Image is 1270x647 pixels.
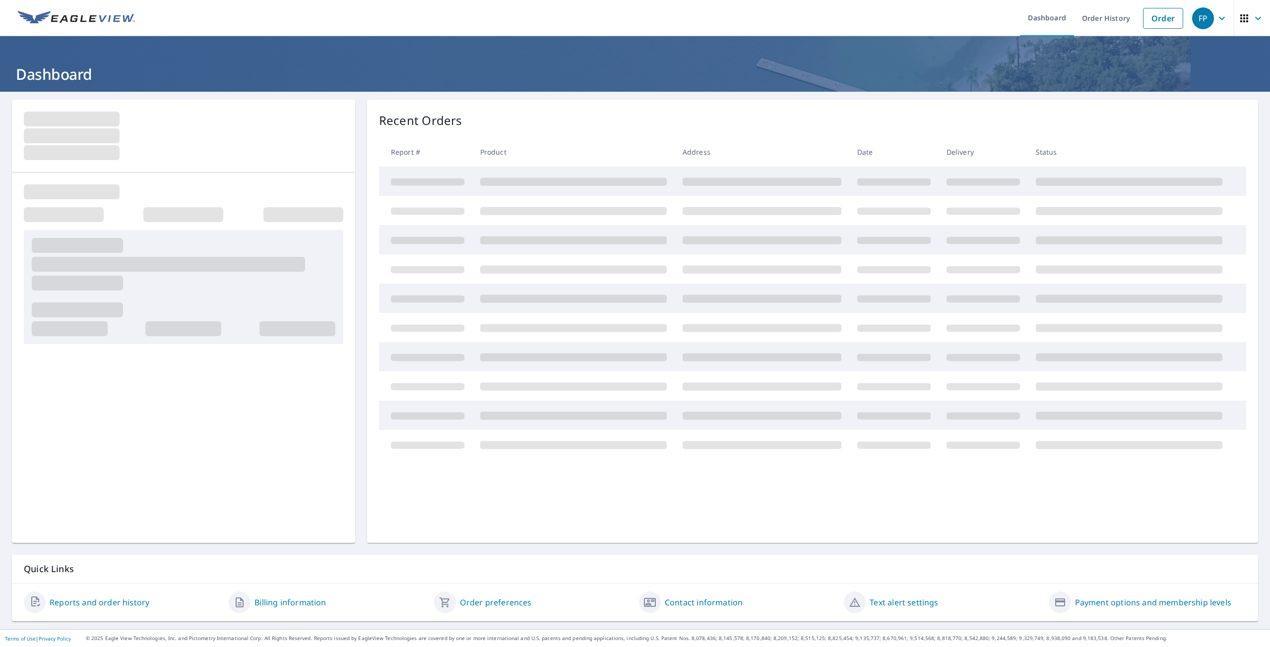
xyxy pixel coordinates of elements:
[1075,596,1231,608] a: Payment options and membership levels
[18,11,135,26] img: EV Logo
[1192,7,1214,29] div: FP
[50,596,149,608] a: Reports and order history
[849,137,939,167] th: Date
[472,137,675,167] th: Product
[5,635,36,642] a: Terms of Use
[12,64,1258,84] h1: Dashboard
[254,596,326,608] a: Billing information
[675,137,849,167] th: Address
[5,636,71,642] p: |
[379,112,462,129] p: Recent Orders
[24,563,1246,575] p: Quick Links
[939,137,1028,167] th: Delivery
[1028,137,1230,167] th: Status
[379,137,472,167] th: Report #
[86,635,1265,642] p: © 2025 Eagle View Technologies, Inc. and Pictometry International Corp. All Rights Reserved. Repo...
[39,635,71,642] a: Privacy Policy
[665,596,743,608] a: Contact information
[460,596,532,608] a: Order preferences
[1143,8,1183,29] a: Order
[870,596,938,608] a: Text alert settings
